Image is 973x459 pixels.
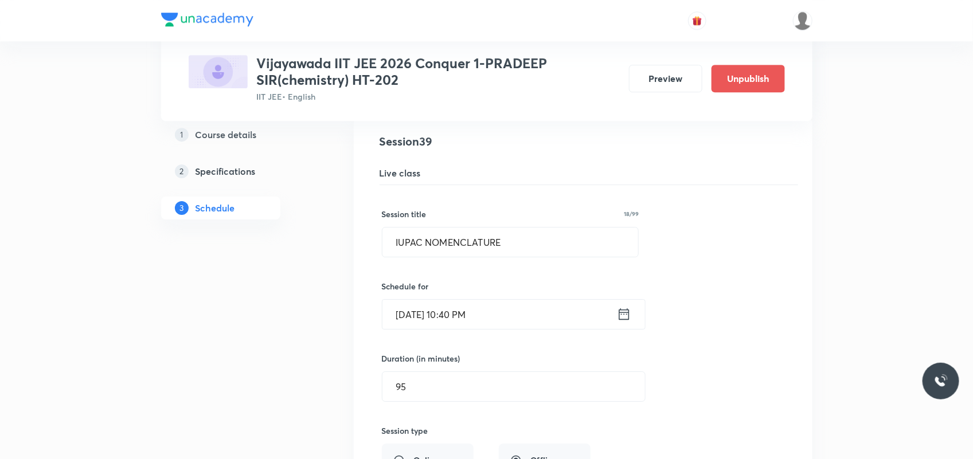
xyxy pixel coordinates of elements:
p: 1 [175,128,189,142]
img: Company Logo [161,13,253,26]
h5: Schedule [196,201,235,215]
h6: Session title [382,208,427,220]
img: avatar [692,15,702,26]
h5: Live class [380,166,798,180]
a: 2Specifications [161,160,317,183]
p: 3 [175,201,189,215]
button: Unpublish [712,65,785,92]
h6: Schedule for [382,280,639,292]
h6: Session type [382,425,428,437]
img: ttu [934,374,948,388]
a: 1Course details [161,123,317,146]
h5: Course details [196,128,257,142]
a: Company Logo [161,13,253,29]
input: A great title is short, clear and descriptive [382,227,639,257]
button: avatar [688,11,706,30]
img: 27DD87BC-84A5-4460-974F-1D65367BE764_plus.png [189,55,248,88]
button: Preview [629,65,702,92]
h6: Duration (in minutes) [382,352,460,364]
h4: Session 39 [380,133,798,150]
p: 18/99 [624,211,639,217]
h5: Specifications [196,164,256,178]
img: S Naga kusuma Alekhya [793,11,812,30]
p: IIT JEE • English [257,91,620,103]
h3: Vijayawada IIT JEE 2026 Conquer 1-PRADEEP SIR(chemistry) HT-202 [257,55,620,88]
p: 2 [175,164,189,178]
input: 95 [382,372,645,401]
